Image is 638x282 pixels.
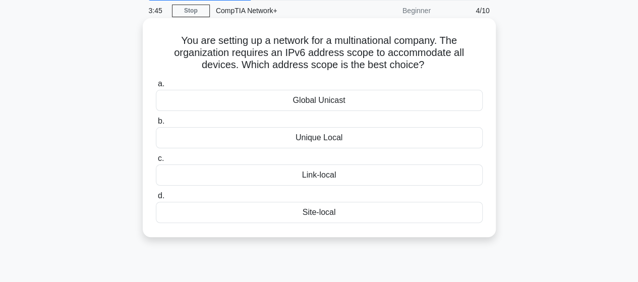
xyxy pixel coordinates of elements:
div: 3:45 [143,1,172,21]
h5: You are setting up a network for a multinational company. The organization requires an IPv6 addre... [155,34,484,72]
div: Beginner [349,1,437,21]
div: Link-local [156,164,483,186]
div: Global Unicast [156,90,483,111]
span: c. [158,154,164,162]
span: a. [158,79,164,88]
a: Stop [172,5,210,17]
div: Unique Local [156,127,483,148]
div: CompTIA Network+ [210,1,349,21]
div: 4/10 [437,1,496,21]
span: b. [158,117,164,125]
div: Site-local [156,202,483,223]
span: d. [158,191,164,200]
